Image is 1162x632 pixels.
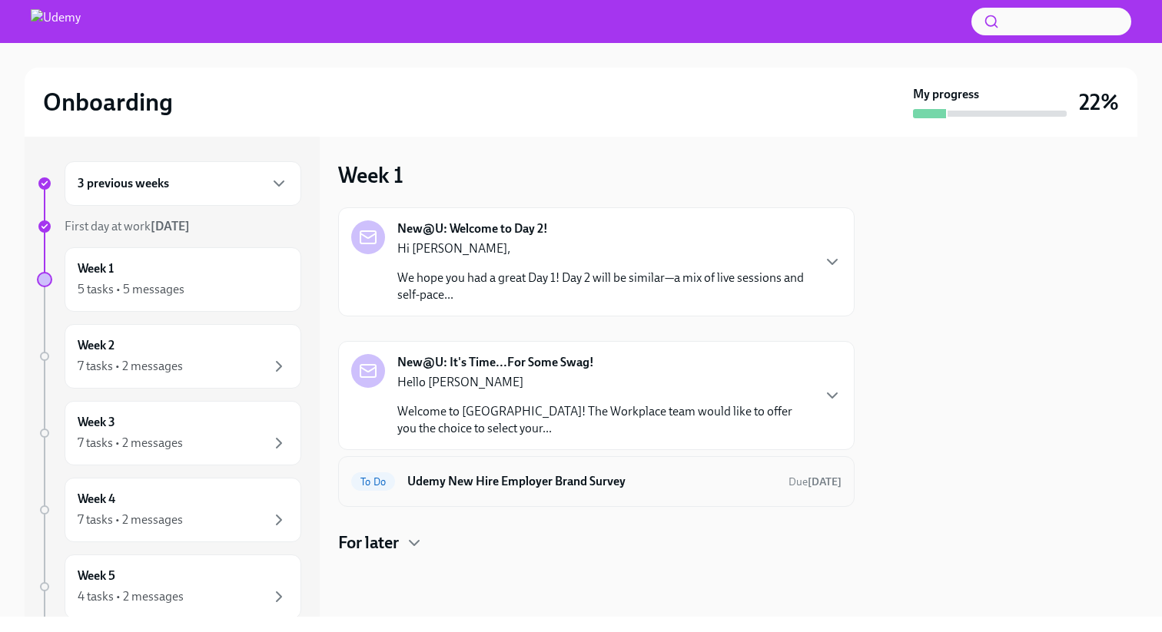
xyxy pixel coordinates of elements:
h6: Week 2 [78,337,115,354]
p: Hello [PERSON_NAME] [397,374,811,391]
p: We hope you had a great Day 1! Day 2 will be similar—a mix of live sessions and self-pace... [397,270,811,303]
h3: 22% [1079,88,1119,116]
strong: [DATE] [151,219,190,233]
div: 4 tasks • 2 messages [78,588,184,605]
img: Udemy [31,9,81,34]
strong: New@U: Welcome to Day 2! [397,220,548,237]
a: Week 37 tasks • 2 messages [37,401,301,465]
span: October 11th, 2025 04:30 [788,475,842,489]
a: Week 27 tasks • 2 messages [37,324,301,389]
strong: New@U: It's Time...For Some Swag! [397,354,594,371]
h2: Onboarding [43,87,173,117]
h6: Week 3 [78,414,115,431]
h6: Week 4 [78,491,115,508]
h6: Udemy New Hire Employer Brand Survey [407,473,776,490]
h3: Week 1 [338,161,403,189]
div: 7 tasks • 2 messages [78,358,183,375]
strong: My progress [913,86,979,103]
div: 3 previous weeks [65,161,301,206]
a: First day at work[DATE] [37,218,301,235]
div: 7 tasks • 2 messages [78,435,183,452]
a: Week 47 tasks • 2 messages [37,478,301,542]
div: 5 tasks • 5 messages [78,281,184,298]
h6: Week 5 [78,567,115,584]
span: To Do [351,476,395,488]
div: For later [338,531,855,554]
h4: For later [338,531,399,554]
p: Welcome to [GEOGRAPHIC_DATA]! The Workplace team would like to offer you the choice to select you... [397,403,811,437]
a: Week 54 tasks • 2 messages [37,554,301,619]
h6: 3 previous weeks [78,175,169,192]
p: Hi [PERSON_NAME], [397,240,811,257]
span: Due [788,475,842,488]
a: To DoUdemy New Hire Employer Brand SurveyDue[DATE] [351,469,842,494]
strong: [DATE] [808,475,842,488]
h6: Week 1 [78,260,114,277]
a: Week 15 tasks • 5 messages [37,247,301,312]
span: First day at work [65,219,190,233]
div: 7 tasks • 2 messages [78,511,183,528]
